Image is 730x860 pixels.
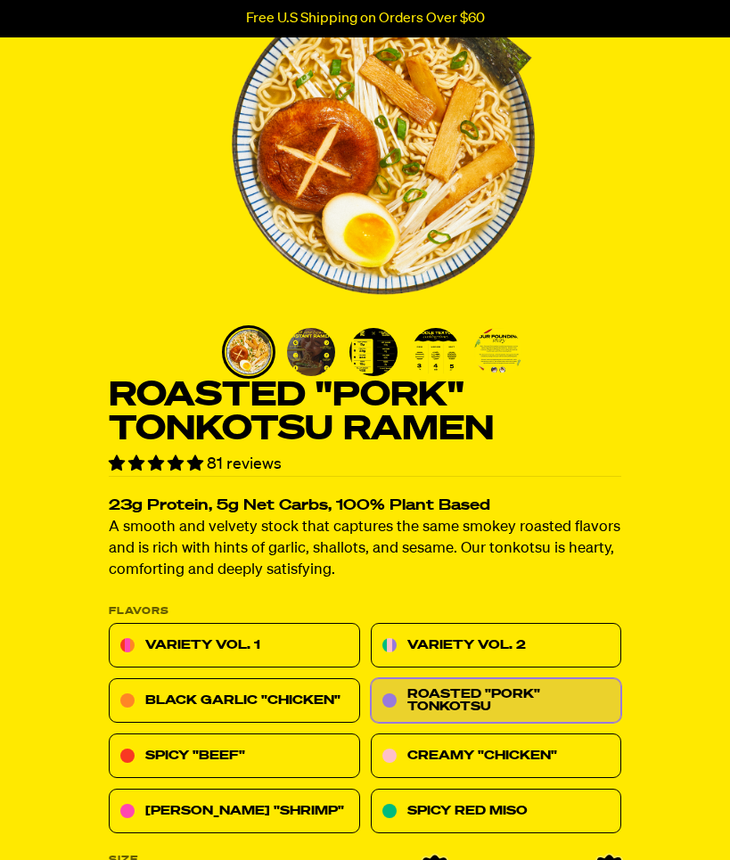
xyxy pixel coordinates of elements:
li: Go to slide 1 [222,325,275,379]
span: 81 reviews [207,456,282,472]
li: Go to slide 2 [284,325,338,379]
img: Roasted "Pork" Tonkotsu Ramen [537,328,585,376]
a: Black Garlic "Chicken" [109,678,360,723]
h2: 23g Protein, 5g Net Carbs, 100% Plant Based [109,498,621,513]
a: Creamy "Chicken" [371,733,622,778]
p: Free U.S Shipping on Orders Over $60 [246,11,485,27]
a: Spicy Red Miso [371,789,622,833]
li: Go to slide 5 [472,325,525,379]
p: Flavors [109,606,621,616]
li: Go to slide 4 [409,325,463,379]
a: Roasted "Pork" Tonkotsu [371,678,622,723]
iframe: Marketing Popup [9,778,168,851]
h1: Roasted "Pork" Tonkotsu Ramen [109,379,621,446]
div: PDP main carousel thumbnails [222,325,545,379]
p: A smooth and velvety stock that captures the same smokey roasted flavors and is rich with hints o... [109,517,621,581]
a: Spicy "Beef" [109,733,360,778]
img: Roasted "Pork" Tonkotsu Ramen [349,328,398,376]
li: Go to slide 3 [347,325,400,379]
li: Go to slide 6 [534,325,587,379]
a: [PERSON_NAME] "Shrimp" [109,789,360,833]
img: Roasted "Pork" Tonkotsu Ramen [412,328,460,376]
img: Roasted "Pork" Tonkotsu Ramen [287,328,335,376]
img: Roasted "Pork" Tonkotsu Ramen [225,328,273,376]
a: Variety Vol. 2 [371,623,622,668]
a: Variety Vol. 1 [109,623,360,668]
img: Roasted "Pork" Tonkotsu Ramen [474,328,522,376]
span: 4.78 stars [109,456,207,472]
